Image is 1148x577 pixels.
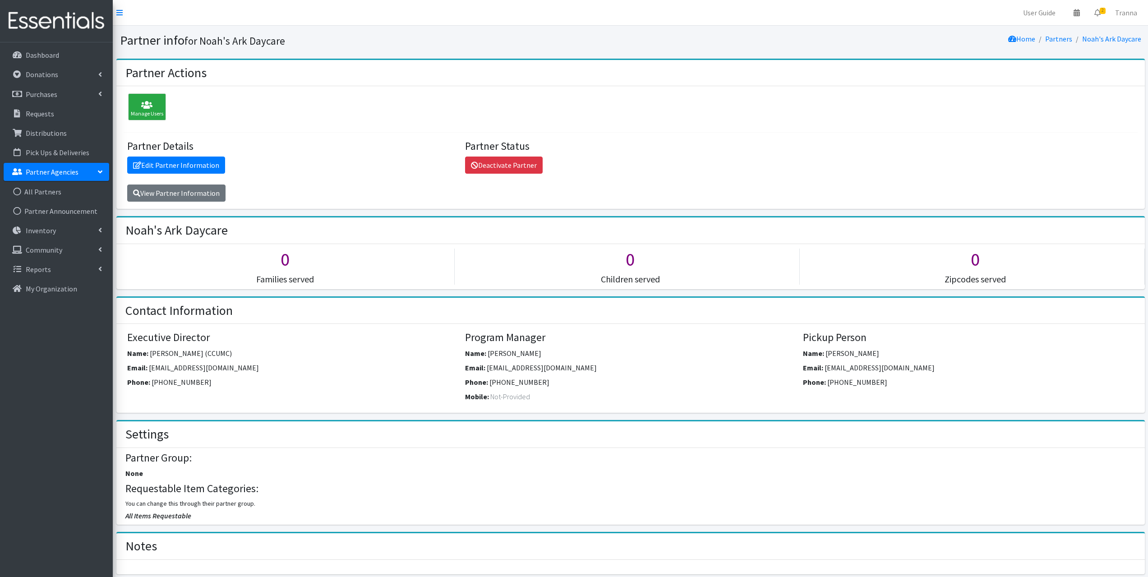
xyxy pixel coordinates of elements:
a: Donations [4,65,109,83]
h5: Families served [116,274,454,285]
p: Inventory [26,226,56,235]
label: Phone: [465,377,488,388]
label: Phone: [127,377,150,388]
span: [PERSON_NAME] (CCUMC) [150,349,232,358]
h1: 0 [807,249,1144,270]
h4: Program Manager [465,331,796,344]
h4: Partner Status [465,140,796,153]
a: Dashboard [4,46,109,64]
label: Mobile: [465,391,489,402]
h2: Contact Information [125,303,233,319]
a: Noah's Ark Daycare [1082,34,1141,43]
a: Partner Announcement [4,202,109,220]
label: Name: [465,348,486,359]
label: Email: [803,362,823,373]
span: [EMAIL_ADDRESS][DOMAIN_NAME] [487,363,597,372]
label: Name: [803,348,824,359]
span: [PHONE_NUMBER] [489,378,549,387]
label: None [125,468,143,479]
h2: Settings [125,427,169,442]
div: Manage Users [128,93,166,120]
p: Dashboard [26,51,59,60]
a: Tranna [1108,4,1144,22]
h1: Partner info [120,32,627,48]
a: Purchases [4,85,109,103]
p: Reports [26,265,51,274]
h2: Notes [125,539,157,554]
a: Manage Users [124,104,166,113]
a: Home [1008,34,1035,43]
label: Email: [127,362,148,373]
h4: Pickup Person [803,331,1134,344]
p: My Organization [26,284,77,293]
span: Not-Provided [490,392,530,401]
a: All Partners [4,183,109,201]
a: Requests [4,105,109,123]
span: [PERSON_NAME] [488,349,541,358]
label: Name: [127,348,148,359]
h1: 0 [461,249,799,270]
a: My Organization [4,280,109,298]
span: All Items Requestable [125,511,191,520]
a: Reports [4,260,109,278]
p: Distributions [26,129,67,138]
span: [PERSON_NAME] [825,349,879,358]
a: Partner Agencies [4,163,109,181]
h2: Noah's Ark Daycare [125,223,228,238]
a: 2 [1087,4,1108,22]
h4: Partner Details [127,140,458,153]
img: HumanEssentials [4,6,109,36]
label: Phone: [803,377,826,388]
p: Pick Ups & Deliveries [26,148,89,157]
a: Partners [1045,34,1072,43]
span: [EMAIL_ADDRESS][DOMAIN_NAME] [149,363,259,372]
p: Requests [26,109,54,118]
a: User Guide [1016,4,1063,22]
span: [EMAIL_ADDRESS][DOMAIN_NAME] [825,363,935,372]
a: Deactivate Partner [465,157,543,174]
a: Distributions [4,124,109,142]
p: Purchases [26,90,57,99]
h2: Partner Actions [125,65,207,81]
h4: Executive Director [127,331,458,344]
a: Inventory [4,222,109,240]
small: for Noah's Ark Daycare [184,34,285,47]
a: View Partner Information [127,185,226,202]
h4: Partner Group: [125,452,1135,465]
h5: Children served [461,274,799,285]
span: [PHONE_NUMBER] [827,378,887,387]
a: Community [4,241,109,259]
a: Edit Partner Information [127,157,225,174]
a: Pick Ups & Deliveries [4,143,109,162]
h4: Requestable Item Categories: [125,482,1135,495]
span: 2 [1100,8,1106,14]
p: Partner Agencies [26,167,78,176]
p: You can change this through their partner group. [125,499,1135,508]
label: Email: [465,362,485,373]
h5: Zipcodes served [807,274,1144,285]
h1: 0 [116,249,454,270]
span: [PHONE_NUMBER] [152,378,212,387]
p: Community [26,245,62,254]
p: Donations [26,70,58,79]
